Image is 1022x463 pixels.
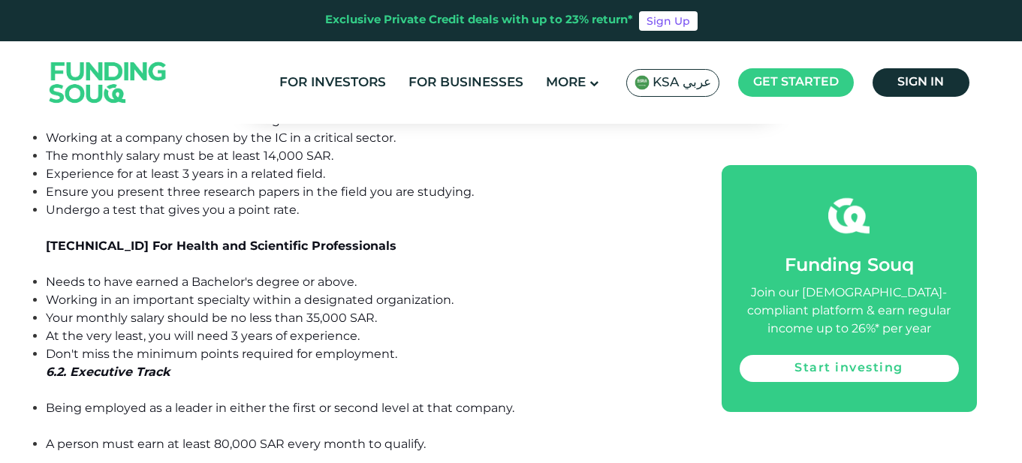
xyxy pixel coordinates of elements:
span: Being employed as a leader in either the first or second level at that company. [46,401,514,415]
span: Undergo a test that gives you a point rate. [46,203,299,217]
span: Sign in [897,77,944,88]
span: 6.2. Executive Track [46,365,170,379]
span: Get started [753,77,839,88]
span: Don't miss the minimum points required for employment. [46,347,397,361]
span: Needs to have earned a Bachelor's degree or above. [46,275,357,289]
span: A person must earn at least 80,000 SAR every month to qualify. [46,437,426,451]
a: For Investors [276,71,390,95]
a: Sign in [873,68,969,97]
div: Exclusive Private Credit deals with up to 23% return* [325,12,633,29]
span: [TECHNICAL_ID] For Health and Scientific Professionals [46,239,396,253]
span: Experience for at least 3 years in a related field. [46,167,325,181]
img: fsicon [828,195,870,236]
span: Working at a company chosen by the IC in a critical sector. [46,131,396,145]
a: Start investing [740,355,959,382]
div: Join our [DEMOGRAPHIC_DATA]-compliant platform & earn regular income up to 26%* per year [740,284,959,338]
span: At the very least, you will need 3 years of experience. [46,329,360,343]
a: For Businesses [405,71,527,95]
img: SA Flag [635,75,650,90]
a: Sign Up [639,11,698,31]
span: KSA عربي [653,74,711,92]
span: The monthly salary must be at least 14,000 SAR. [46,149,333,163]
span: Needs to have earned a Bachelor's degree or above. [46,113,357,127]
span: Working in an important specialty within a designated organization. [46,293,454,307]
span: More [546,77,586,89]
span: Your monthly salary should be no less than 35,000 SAR. [46,311,377,325]
img: Logo [35,44,182,120]
span: Funding Souq [785,257,914,275]
span: Ensure you present three research papers in the field you are studying. [46,185,474,199]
